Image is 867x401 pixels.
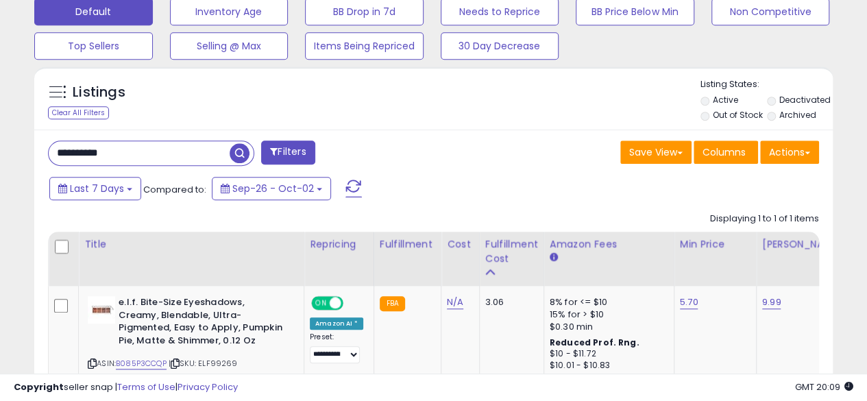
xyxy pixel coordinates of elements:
p: Listing States: [700,78,833,91]
div: Fulfillment [380,237,435,252]
div: Title [84,237,298,252]
a: 9.99 [762,295,781,309]
a: Terms of Use [117,380,175,393]
button: Sep-26 - Oct-02 [212,177,331,200]
div: Preset: [310,332,363,363]
div: 15% for > $10 [550,308,663,321]
small: FBA [380,296,405,311]
div: Cost [447,237,474,252]
div: $10.01 - $10.83 [550,360,663,372]
div: Repricing [310,237,368,252]
button: Top Sellers [34,32,153,60]
div: 3.06 [485,296,533,308]
div: Amazon Fees [550,237,668,252]
span: ON [313,297,330,309]
strong: Copyright [14,380,64,393]
div: [PERSON_NAME] [762,237,844,252]
div: Clear All Filters [48,106,109,119]
a: B085P3CCQP [116,358,167,369]
span: | SKU: ELF99269 [169,358,238,369]
div: seller snap | | [14,381,238,394]
div: $10 - $11.72 [550,348,663,360]
b: e.l.f. Bite-Size Eyeshadows, Creamy, Blendable, Ultra-Pigmented, Easy to Apply, Pumpkin Pie, Matt... [119,296,285,350]
button: Items Being Repriced [305,32,424,60]
span: 2025-10-14 20:09 GMT [795,380,853,393]
div: 8% for <= $10 [550,296,663,308]
div: $0.30 min [550,321,663,333]
span: Columns [703,145,746,159]
a: 5.70 [680,295,698,309]
button: 30 Day Decrease [441,32,559,60]
a: N/A [447,295,463,309]
button: Filters [261,141,315,165]
span: Last 7 Days [70,182,124,195]
span: Compared to: [143,183,206,196]
b: Reduced Prof. Rng. [550,337,639,348]
button: Columns [694,141,758,164]
img: 41MMJsdCT7L._SL40_.jpg [88,296,115,324]
div: Amazon AI * [310,317,363,330]
button: Selling @ Max [170,32,289,60]
h5: Listings [73,83,125,102]
div: Min Price [680,237,750,252]
a: Privacy Policy [178,380,238,393]
label: Archived [779,109,816,121]
span: Sep-26 - Oct-02 [232,182,314,195]
button: Save View [620,141,692,164]
span: OFF [341,297,363,309]
small: Amazon Fees. [550,252,558,264]
label: Active [712,94,737,106]
div: Fulfillment Cost [485,237,538,266]
button: Actions [760,141,819,164]
button: Last 7 Days [49,177,141,200]
label: Deactivated [779,94,831,106]
div: Displaying 1 to 1 of 1 items [710,212,819,226]
label: Out of Stock [712,109,762,121]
